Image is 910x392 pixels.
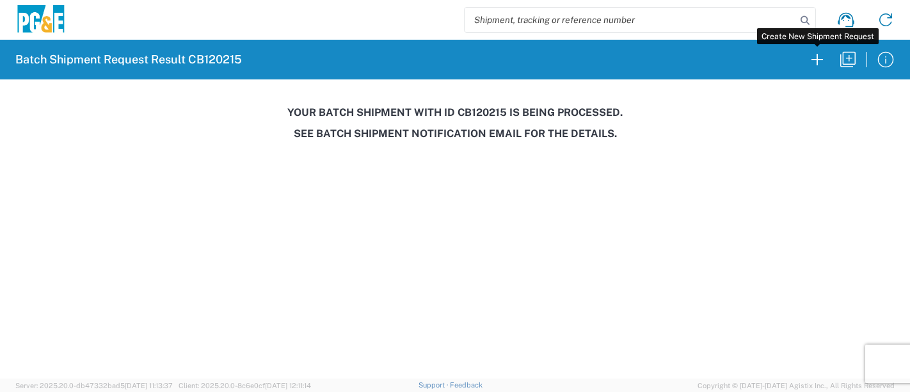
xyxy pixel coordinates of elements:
[698,380,895,391] span: Copyright © [DATE]-[DATE] Agistix Inc., All Rights Reserved
[265,382,311,389] span: [DATE] 12:11:14
[419,381,451,389] a: Support
[9,127,901,140] h3: See Batch Shipment Notification email for the details.
[450,381,483,389] a: Feedback
[15,52,242,67] h2: Batch Shipment Request Result CB120215
[125,382,173,389] span: [DATE] 11:13:37
[15,382,173,389] span: Server: 2025.20.0-db47332bad5
[9,106,901,118] h3: Your batch shipment with id CB120215 is being processed.
[465,8,796,32] input: Shipment, tracking or reference number
[15,5,67,35] img: pge
[179,382,311,389] span: Client: 2025.20.0-8c6e0cf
